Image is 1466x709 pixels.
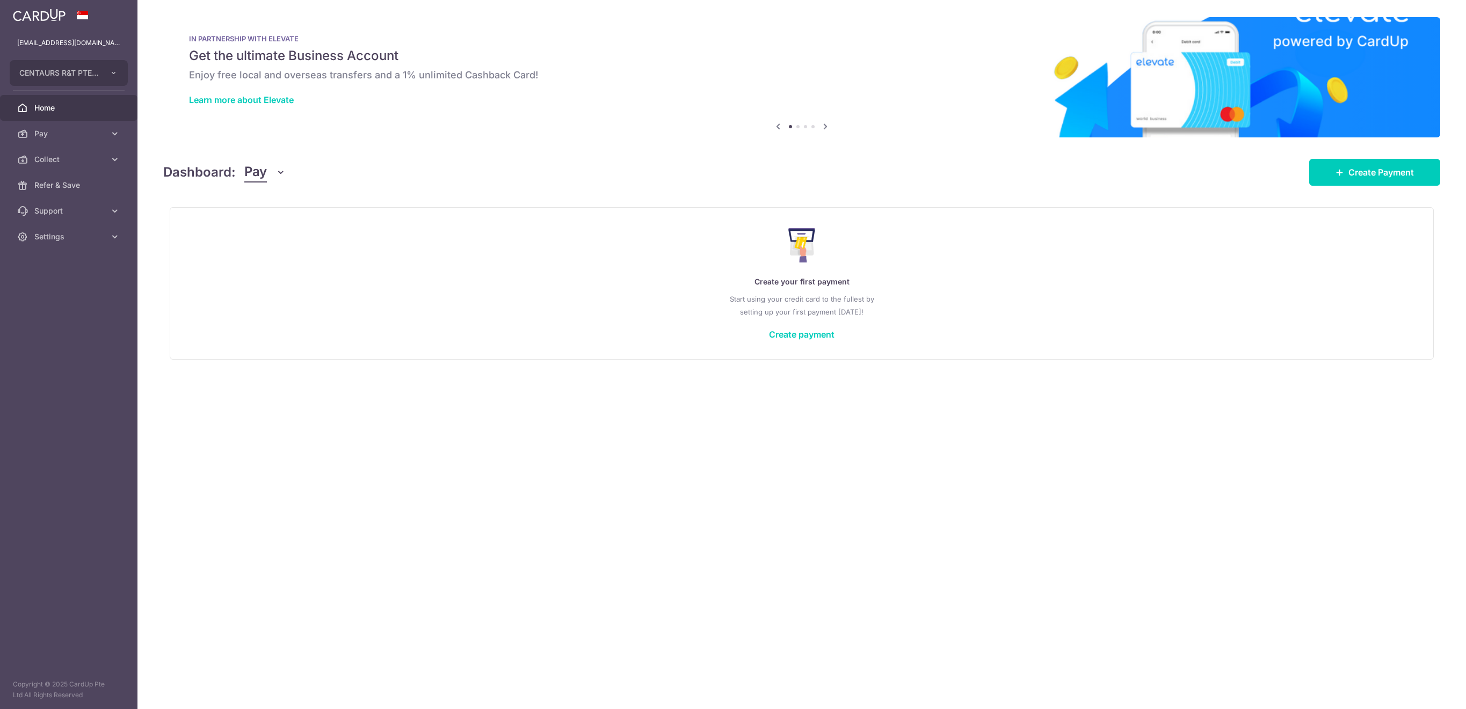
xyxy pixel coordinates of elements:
p: IN PARTNERSHIP WITH ELEVATE [189,34,1414,43]
p: Start using your credit card to the fullest by setting up your first payment [DATE]! [192,293,1412,318]
button: Pay [244,162,286,182]
a: Learn more about Elevate [189,94,294,105]
button: CENTAURS R&T PTE. LTD. [10,60,128,86]
p: [EMAIL_ADDRESS][DOMAIN_NAME] [17,38,120,48]
span: Collect [34,154,105,165]
span: Settings [34,231,105,242]
a: Create payment [769,329,834,340]
h6: Enjoy free local and overseas transfers and a 1% unlimited Cashback Card! [189,69,1414,82]
span: Support [34,206,105,216]
h4: Dashboard: [163,163,236,182]
h5: Get the ultimate Business Account [189,47,1414,64]
img: Make Payment [788,228,816,262]
span: Refer & Save [34,180,105,191]
span: Pay [34,128,105,139]
img: Renovation banner [163,17,1440,137]
p: Create your first payment [192,275,1412,288]
a: Create Payment [1309,159,1440,186]
span: Home [34,103,105,113]
span: Create Payment [1348,166,1414,179]
span: CENTAURS R&T PTE. LTD. [19,68,99,78]
img: CardUp [13,9,66,21]
span: Pay [244,162,267,182]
